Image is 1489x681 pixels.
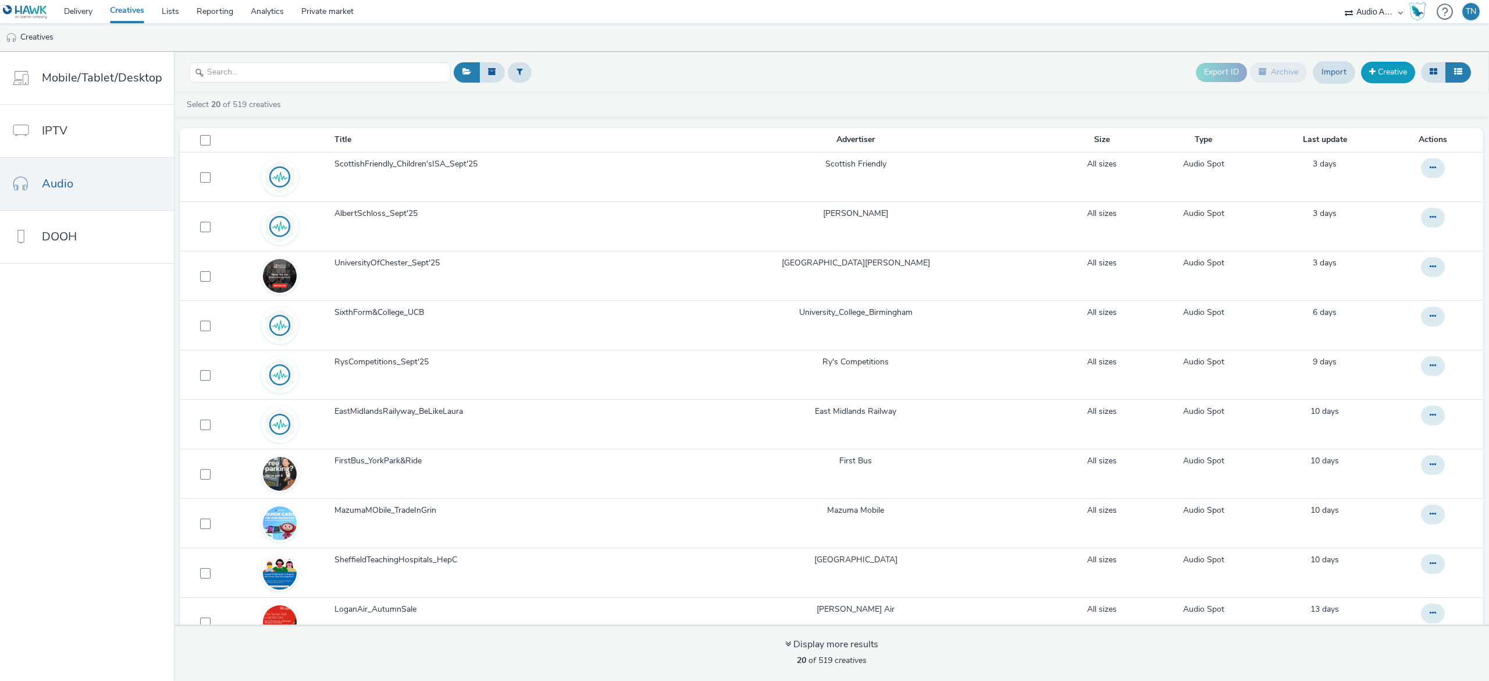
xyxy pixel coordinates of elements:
span: SixthForm&College_UCB [334,307,429,318]
img: audio.svg [263,160,297,194]
a: 1 September 2025, 16:52 [1310,505,1339,516]
span: Mobile/Tablet/Desktop [42,69,162,86]
a: Audio Spot [1183,406,1224,417]
a: Ry's Competitions [822,356,889,368]
span: of 519 creatives [797,655,867,666]
a: ScottishFriendly_Children'sISA_Sept'25 [334,158,651,176]
a: Audio Spot [1183,604,1224,615]
span: Audio [42,175,73,192]
img: ddb0e2bd-69de-43be-887c-9e4c3c772410.png [263,259,297,293]
a: Mazuma Mobile [827,505,884,516]
a: [GEOGRAPHIC_DATA][PERSON_NAME] [782,257,930,269]
span: SheffieldTeachingHospitals_HepC [334,554,462,566]
a: All sizes [1087,604,1117,615]
a: FirstBus_YorkPark&Ride [334,455,651,473]
img: ac611dff-faca-43e9-9e55-74884fec2a2a.jpg [263,556,297,590]
strong: 20 [211,99,220,110]
th: Advertiser [653,128,1059,152]
button: Table [1445,62,1471,82]
span: LoganAir_AutumnSale [334,604,421,615]
a: 1 September 2025, 17:18 [1310,455,1339,467]
span: 10 days [1310,455,1339,466]
a: Audio Spot [1183,208,1224,219]
span: 3 days [1313,208,1337,219]
a: [PERSON_NAME] [823,208,888,219]
span: 3 days [1313,158,1337,169]
a: 2 September 2025, 13:53 [1313,356,1337,368]
span: 10 days [1310,505,1339,516]
div: Display more results [785,638,878,651]
a: All sizes [1087,307,1117,318]
th: Title [333,128,653,152]
a: Creative [1361,62,1415,83]
a: All sizes [1087,505,1117,516]
a: Audio Spot [1183,257,1224,269]
a: All sizes [1087,554,1117,566]
a: All sizes [1087,406,1117,417]
a: University_College_Birmingham [799,307,913,318]
a: 5 September 2025, 18:40 [1313,307,1337,318]
img: a30c59ee-0048-4f68-b4c4-e1ed3aa1518f.png [263,605,297,639]
a: UniversityOfChester_Sept'25 [334,257,651,275]
span: IPTV [42,122,67,139]
img: ea1f92b2-92ba-4000-b26b-fc50be5c8f26.jpg [263,457,297,491]
a: EastMidlandsRailyway_BeLikeLaura [334,406,651,423]
button: Grid [1421,62,1446,82]
img: audio.svg [263,358,297,392]
img: 40be4f41-ec77-4e03-a471-cfa760eb0aea.png [263,506,297,540]
span: UniversityOfChester_Sept'25 [334,257,444,269]
a: SheffieldTeachingHospitals_HepC [334,554,651,572]
a: SixthForm&College_UCB [334,307,651,324]
span: EastMidlandsRailyway_BeLikeLaura [334,406,468,417]
a: 8 September 2025, 14:58 [1313,208,1337,219]
a: Scottish Friendly [825,158,886,170]
a: Audio Spot [1183,554,1224,566]
button: Export ID [1196,63,1247,81]
img: audio.svg [263,308,297,342]
a: Hawk Academy [1409,2,1431,21]
img: audio.svg [263,210,297,243]
a: Audio Spot [1183,307,1224,318]
a: 29 August 2025, 16:51 [1310,604,1339,615]
th: Type [1145,128,1262,152]
a: [GEOGRAPHIC_DATA] [814,554,897,566]
a: East Midlands Railway [815,406,896,417]
span: AlbertSchloss_Sept'25 [334,208,422,219]
img: audio [6,32,17,44]
th: Actions [1388,128,1483,152]
a: 1 September 2025, 16:21 [1310,554,1339,566]
img: undefined Logo [3,5,48,19]
a: 1 September 2025, 18:10 [1310,406,1339,417]
a: Import [1313,61,1355,83]
a: All sizes [1087,208,1117,219]
a: Audio Spot [1183,356,1224,368]
div: TN [1466,3,1476,20]
img: Hawk Academy [1409,2,1426,21]
a: Select of 519 creatives [186,99,286,110]
a: AlbertSchloss_Sept'25 [334,208,651,225]
a: Audio Spot [1183,505,1224,516]
a: All sizes [1087,257,1117,269]
span: 13 days [1310,604,1339,615]
a: First Bus [839,455,872,467]
span: DOOH [42,228,77,245]
span: MazumaMObile_TradeInGrin [334,505,441,516]
a: MazumaMObile_TradeInGrin [334,505,651,522]
a: LoganAir_AutumnSale [334,604,651,621]
a: 8 September 2025, 13:47 [1313,257,1337,269]
a: All sizes [1087,356,1117,368]
span: 3 days [1313,257,1337,268]
a: RysCompetitions_Sept'25 [334,356,651,374]
a: 8 September 2025, 16:55 [1313,158,1337,170]
span: 10 days [1310,406,1339,417]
